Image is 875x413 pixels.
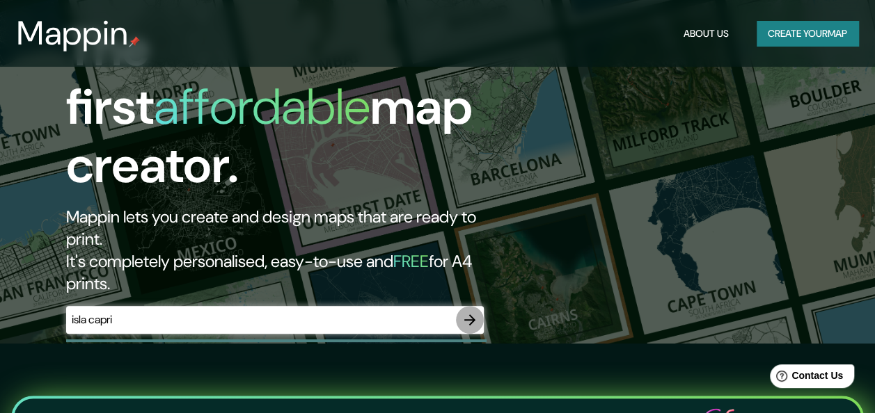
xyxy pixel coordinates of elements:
[129,36,140,47] img: mappin-pin
[17,14,129,53] h3: Mappin
[393,250,429,272] h5: FREE
[757,21,858,47] button: Create yourmap
[678,21,734,47] button: About Us
[66,206,504,295] h2: Mappin lets you create and design maps that are ready to print. It's completely personalised, eas...
[154,74,370,139] h1: affordable
[66,311,456,327] input: Choose your favourite place
[66,19,504,206] h1: The first map creator.
[751,359,860,398] iframe: Help widget launcher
